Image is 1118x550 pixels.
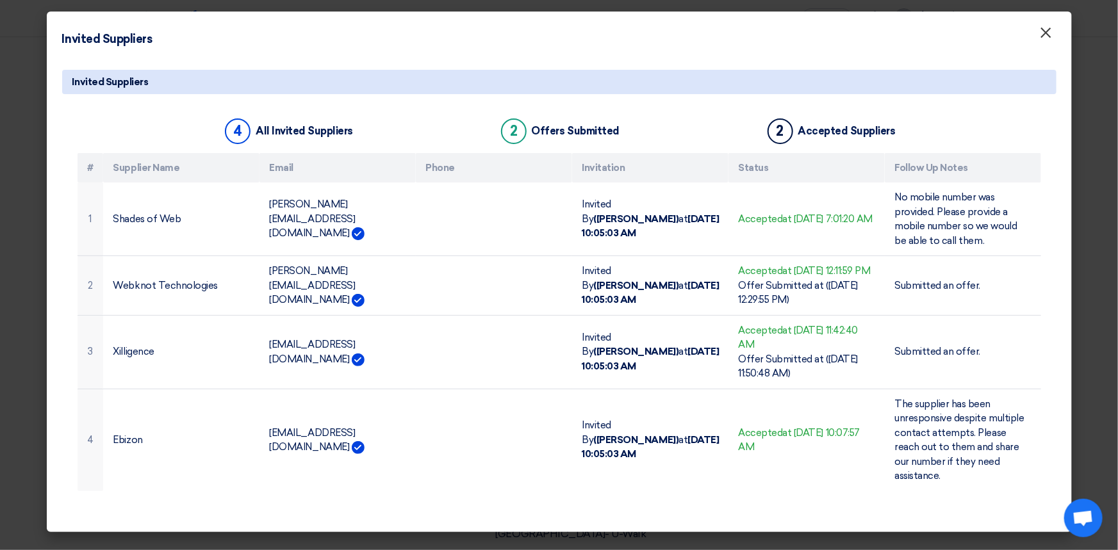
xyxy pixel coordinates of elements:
[739,325,859,351] span: at [DATE] 11:42:40 AM
[259,182,416,256] td: [PERSON_NAME][EMAIL_ADDRESS][DOMAIN_NAME]
[103,182,259,256] td: Shades of Web
[352,294,365,307] img: Verified Account
[582,419,719,460] span: Invited By at
[1030,20,1063,46] button: Close
[1040,23,1053,49] span: ×
[416,153,572,183] th: Phone
[739,279,875,307] div: Offer Submitted at ([DATE] 12:29:55 PM)
[885,153,1041,183] th: Follow Up Notes
[895,346,981,357] span: Submitted an offer.
[895,191,1017,247] span: No mobile number was provided. Please provide a mobile number so we would be able to call them.
[739,264,875,279] div: Accepted
[78,153,103,183] th: #
[259,315,416,389] td: [EMAIL_ADDRESS][DOMAIN_NAME]
[582,346,719,372] b: [DATE] 10:05:03 AM
[62,31,152,48] h4: Invited Suppliers
[352,441,365,454] img: Verified Account
[582,332,719,372] span: Invited By at
[783,265,871,277] span: at [DATE] 12:11:59 PM
[103,389,259,491] td: Ebizon
[78,389,103,491] td: 4
[532,125,620,137] div: Offers Submitted
[783,213,873,225] span: at [DATE] 7:01:20 AM
[256,125,353,137] div: All Invited Suppliers
[259,389,416,491] td: [EMAIL_ADDRESS][DOMAIN_NAME]
[352,227,365,240] img: Verified Account
[594,346,679,357] b: ([PERSON_NAME])
[259,153,416,183] th: Email
[895,280,981,291] span: Submitted an offer.
[582,198,719,239] span: Invited By at
[582,434,719,460] b: [DATE] 10:05:03 AM
[103,256,259,316] td: Webknot Technologies
[594,213,679,225] b: ([PERSON_NAME])
[78,256,103,316] td: 2
[78,182,103,256] td: 1
[739,352,875,381] div: Offer Submitted at ([DATE] 11:50:48 AM)
[594,434,679,446] b: ([PERSON_NAME])
[739,426,875,455] div: Accepted
[798,125,896,137] div: Accepted Suppliers
[739,323,875,352] div: Accepted
[572,153,728,183] th: Invitation
[259,256,416,316] td: [PERSON_NAME][EMAIL_ADDRESS][DOMAIN_NAME]
[103,315,259,389] td: Xilligence
[582,265,719,305] span: Invited By at
[72,75,149,89] span: Invited Suppliers
[501,118,527,144] div: 2
[352,353,365,366] img: Verified Account
[739,212,875,227] div: Accepted
[78,315,103,389] td: 3
[728,153,885,183] th: Status
[103,153,259,183] th: Supplier Name
[594,280,679,291] b: ([PERSON_NAME])
[1064,499,1103,537] div: Open chat
[739,427,860,453] span: at [DATE] 10:07:57 AM
[582,213,719,239] b: [DATE] 10:05:03 AM
[225,118,251,144] div: 4
[895,398,1024,482] span: The supplier has been unresponsive despite multiple contact attempts. Please reach out to them an...
[582,280,719,306] b: [DATE] 10:05:03 AM
[768,118,793,144] div: 2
